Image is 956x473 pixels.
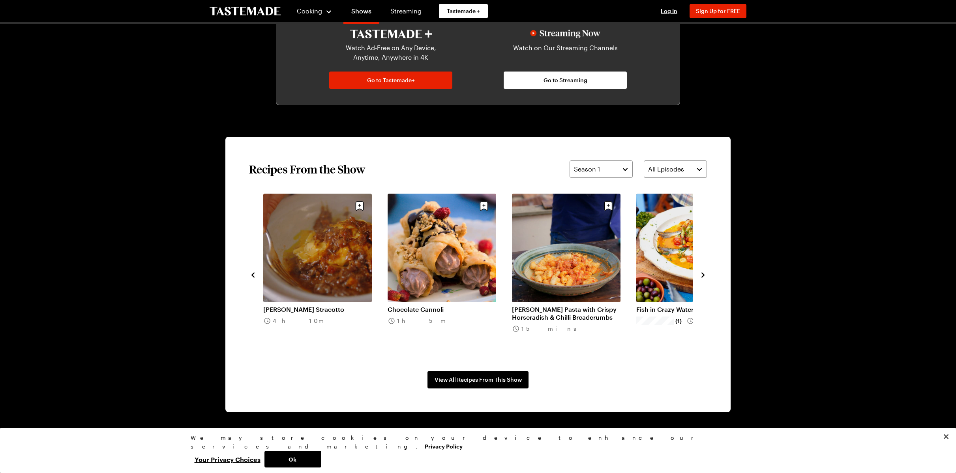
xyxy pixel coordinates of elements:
[699,269,707,279] button: navigate to next item
[601,198,616,213] button: Save recipe
[425,442,463,450] a: More information about your privacy, opens in a new tab
[388,194,512,355] div: 3 / 7
[210,7,281,16] a: To Tastemade Home Page
[191,451,264,467] button: Your Privacy Choices
[530,30,600,38] img: Streaming
[504,72,627,89] a: Go to Streaming
[644,160,707,178] button: All Episodes
[653,7,685,15] button: Log In
[570,160,633,178] button: Season 1
[191,433,759,451] div: We may store cookies on your device to enhance our services and marketing.
[636,305,745,313] a: Fish in Crazy Water
[512,305,620,321] a: [PERSON_NAME] Pasta with Crispy Horseradish & Chilli Breadcrumbs
[508,43,622,62] p: Watch on Our Streaming Channels
[937,428,955,445] button: Close
[350,30,432,38] img: Tastemade+
[263,194,388,355] div: 2 / 7
[435,376,522,384] span: View All Recipes From This Show
[264,451,321,467] button: Ok
[191,433,759,467] div: Privacy
[343,2,379,24] a: Shows
[352,198,367,213] button: Save recipe
[249,162,365,176] h2: Recipes From the Show
[334,43,448,62] p: Watch Ad-Free on Any Device, Anytime, Anywhere in 4K
[297,7,322,15] span: Cooking
[263,305,372,313] a: [PERSON_NAME] Stracotto
[439,4,488,18] a: Tastemade +
[476,198,491,213] button: Save recipe
[636,194,761,355] div: 5 / 7
[329,72,452,89] a: Go to Tastemade+
[296,2,332,21] button: Cooking
[427,371,529,388] a: View All Recipes From This Show
[388,305,496,313] a: Chocolate Cannoli
[512,194,636,355] div: 4 / 7
[544,76,587,84] span: Go to Streaming
[249,269,257,279] button: navigate to previous item
[447,7,480,15] span: Tastemade +
[648,164,684,174] span: All Episodes
[661,8,677,14] span: Log In
[574,164,600,174] span: Season 1
[367,76,415,84] span: Go to Tastemade+
[696,8,740,14] span: Sign Up for FREE
[690,4,746,18] button: Sign Up for FREE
